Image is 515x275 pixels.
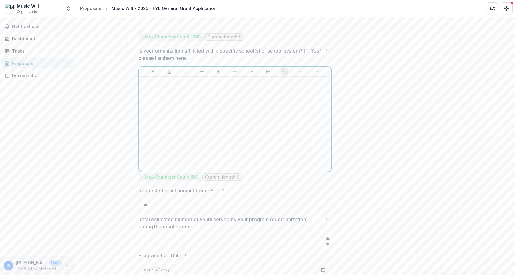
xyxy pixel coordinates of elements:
[501,2,513,14] button: Get Help
[78,4,219,13] nav: breadcrumb
[215,68,222,75] button: Heading 1
[78,4,104,13] a: Proposals
[281,68,288,75] button: Align Left
[12,72,68,79] div: Documents
[314,68,321,75] button: Align Right
[248,68,255,75] button: Bullet List
[166,68,173,75] button: Underline
[17,3,39,9] div: Music Will
[2,71,73,81] a: Documents
[16,260,47,266] p: [PERSON_NAME][EMAIL_ADDRESS][PERSON_NAME][DOMAIN_NAME]
[17,9,39,14] span: Organization
[2,34,73,44] a: Dashboard
[207,35,242,40] p: Current length: 0
[12,35,68,42] div: Dashboard
[111,5,217,11] div: Music Will - 2025 - FYL General Grant Application
[7,264,10,267] div: krista.shorf-guffin@musicwill.org
[264,68,271,75] button: Ordered List
[2,58,73,68] a: Proposals
[486,2,498,14] button: Partners
[12,24,70,29] span: Notifications
[139,216,323,230] p: Total estimated number of youth served by your program (or organization) during the grant period
[2,22,73,31] button: Notifications
[64,2,73,14] button: Open entity switcher
[12,60,68,66] div: Proposals
[149,68,157,75] button: Bold
[64,262,71,269] button: More
[2,46,73,56] a: Tasks
[139,187,219,194] p: Requested grant amount from FYLF
[12,48,68,54] div: Tasks
[5,4,14,13] img: Music Will
[145,35,201,40] p: Max Character Count: 1000
[49,260,62,266] p: User
[231,68,239,75] button: Heading 2
[139,252,182,259] p: Program Start Date
[145,175,198,180] p: Max Character Count: 500
[16,266,62,271] p: [PERSON_NAME][EMAIL_ADDRESS][PERSON_NAME][DOMAIN_NAME]
[205,175,239,180] p: Current length: 0
[139,47,323,62] p: Is your organization affiliated with a specific school(s) or school system? If "Yes" please list ...
[198,68,206,75] button: Strike
[80,5,101,11] div: Proposals
[297,68,304,75] button: Align Center
[182,68,189,75] button: Italicize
